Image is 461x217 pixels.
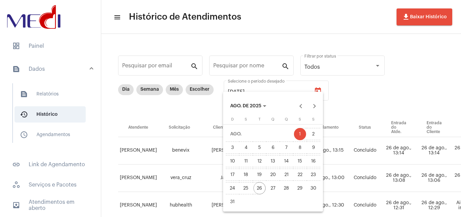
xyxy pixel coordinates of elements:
[253,181,266,195] button: 26 de agosto de 2025
[225,99,272,113] button: Choose month and year
[307,154,320,168] button: 16 de agosto de 2025
[226,182,239,194] div: 24
[285,117,288,121] span: Q
[239,168,253,181] button: 18 de agosto de 2025
[266,168,280,181] button: 20 de agosto de 2025
[294,169,306,181] div: 22
[266,141,280,154] button: 6 de agosto de 2025
[307,142,320,154] div: 9
[253,155,266,167] div: 12
[267,169,279,181] div: 20
[226,181,239,195] button: 24 de agosto de 2025
[259,117,261,121] span: T
[293,141,307,154] button: 8 de agosto de 2025
[267,182,279,194] div: 27
[280,182,293,194] div: 28
[293,181,307,195] button: 29 de agosto de 2025
[253,154,266,168] button: 12 de agosto de 2025
[231,117,234,121] span: D
[307,99,321,113] button: Next month
[294,182,306,194] div: 29
[312,117,315,121] span: S
[294,128,306,140] div: 1
[226,196,239,208] div: 31
[307,128,320,140] div: 2
[293,168,307,181] button: 22 de agosto de 2025
[299,117,301,121] span: S
[271,117,274,121] span: Q
[253,141,266,154] button: 5 de agosto de 2025
[294,142,306,154] div: 8
[280,181,293,195] button: 28 de agosto de 2025
[266,181,280,195] button: 27 de agosto de 2025
[307,168,320,181] button: 23 de agosto de 2025
[239,154,253,168] button: 11 de agosto de 2025
[245,117,247,121] span: S
[240,142,252,154] div: 4
[226,155,239,167] div: 10
[267,142,279,154] div: 6
[294,99,307,113] button: Previous month
[226,168,239,181] button: 17 de agosto de 2025
[293,154,307,168] button: 15 de agosto de 2025
[226,195,239,209] button: 31 de agosto de 2025
[307,141,320,154] button: 9 de agosto de 2025
[307,182,320,194] div: 30
[226,141,239,154] button: 3 de agosto de 2025
[253,142,266,154] div: 5
[280,141,293,154] button: 7 de agosto de 2025
[253,168,266,181] button: 19 de agosto de 2025
[280,155,293,167] div: 14
[280,142,293,154] div: 7
[226,169,239,181] div: 17
[239,181,253,195] button: 25 de agosto de 2025
[293,127,307,141] button: 1 de agosto de 2025
[253,182,266,194] div: 26
[294,155,306,167] div: 15
[307,181,320,195] button: 30 de agosto de 2025
[280,168,293,181] button: 21 de agosto de 2025
[226,142,239,154] div: 3
[240,169,252,181] div: 18
[307,169,320,181] div: 23
[226,154,239,168] button: 10 de agosto de 2025
[240,182,252,194] div: 25
[230,104,261,108] span: AGO. DE 2025
[280,169,293,181] div: 21
[239,141,253,154] button: 4 de agosto de 2025
[253,169,266,181] div: 19
[280,154,293,168] button: 14 de agosto de 2025
[267,155,279,167] div: 13
[266,154,280,168] button: 13 de agosto de 2025
[226,127,293,141] td: AGO.
[307,127,320,141] button: 2 de agosto de 2025
[240,155,252,167] div: 11
[307,155,320,167] div: 16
